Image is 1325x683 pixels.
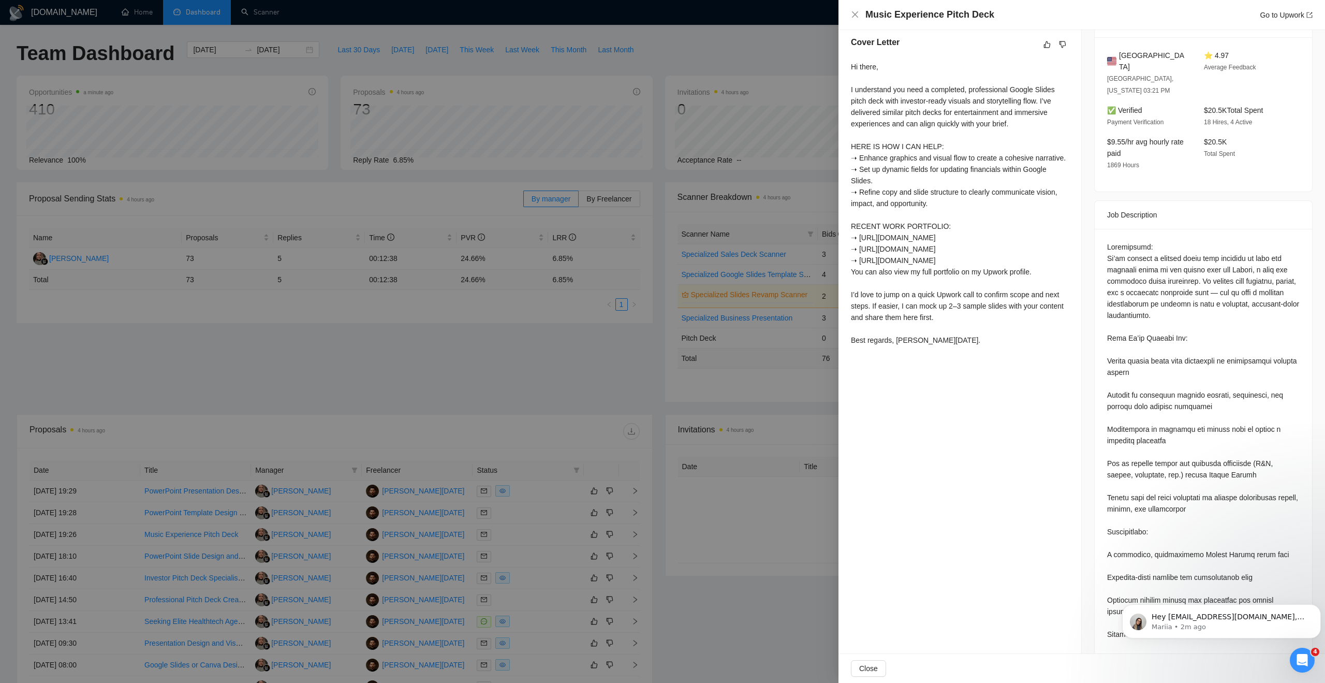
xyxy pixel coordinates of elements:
[1107,201,1300,229] div: Job Description
[865,8,994,21] h4: Music Experience Pitch Deck
[1311,648,1319,656] span: 4
[1107,162,1139,169] span: 1869 Hours
[851,36,900,49] h5: Cover Letter
[1107,55,1116,67] img: 🇺🇸
[1204,106,1263,114] span: $20.5K Total Spent
[1107,119,1164,126] span: Payment Verification
[1204,64,1256,71] span: Average Feedback
[1306,12,1313,18] span: export
[1107,138,1184,157] span: $9.55/hr avg hourly rate paid
[1056,38,1069,51] button: dislike
[1107,106,1142,114] span: ✅ Verified
[1204,150,1235,157] span: Total Spent
[1059,40,1066,49] span: dislike
[1041,38,1053,51] button: like
[851,61,1069,346] div: Hi there, I understand you need a completed, professional Google Slides pitch deck with investor-...
[851,10,859,19] button: Close
[1290,648,1315,673] iframe: Intercom live chat
[1260,11,1313,19] a: Go to Upworkexport
[851,660,886,677] button: Close
[851,10,859,19] span: close
[1204,119,1252,126] span: 18 Hires, 4 Active
[859,663,878,674] span: Close
[1043,40,1051,49] span: like
[1118,583,1325,655] iframe: Intercom notifications message
[1204,51,1229,60] span: ⭐ 4.97
[1204,138,1227,146] span: $20.5K
[1107,75,1173,94] span: [GEOGRAPHIC_DATA], [US_STATE] 03:21 PM
[1119,50,1187,72] span: [GEOGRAPHIC_DATA]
